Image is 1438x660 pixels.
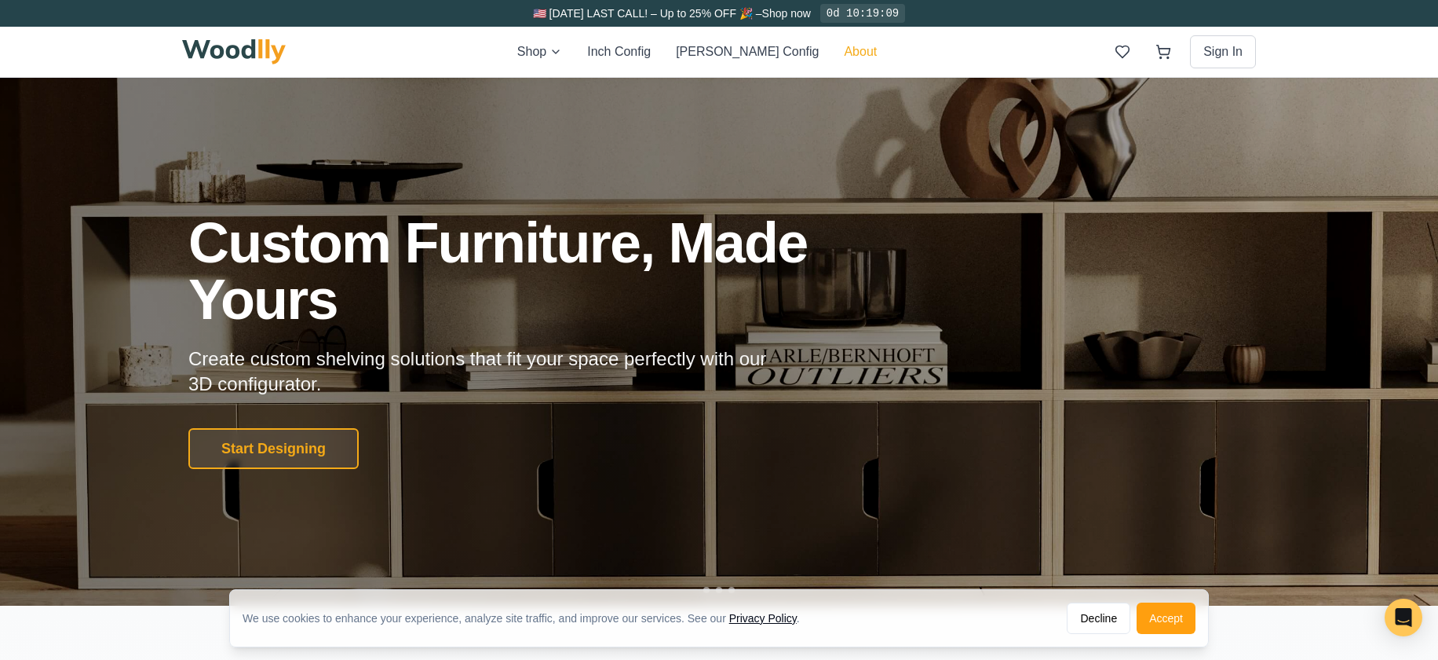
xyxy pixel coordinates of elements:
p: Create custom shelving solutions that fit your space perfectly with our 3D configurator. [188,346,791,397]
a: Shop now [762,7,811,20]
button: Sign In [1190,35,1256,68]
img: Woodlly [182,39,286,64]
button: About [844,42,877,61]
button: Decline [1067,603,1130,634]
button: Inch Config [587,42,651,61]
button: Start Designing [188,428,359,469]
div: Open Intercom Messenger [1385,599,1422,636]
button: [PERSON_NAME] Config [676,42,819,61]
a: Privacy Policy [729,612,797,625]
div: 0d 10:19:09 [820,4,905,23]
div: We use cookies to enhance your experience, analyze site traffic, and improve our services. See our . [243,610,812,626]
button: Accept [1137,603,1195,634]
button: Shop [517,42,562,61]
span: 🇺🇸 [DATE] LAST CALL! – Up to 25% OFF 🎉 – [533,7,762,20]
h1: Custom Furniture, Made Yours [188,214,892,328]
